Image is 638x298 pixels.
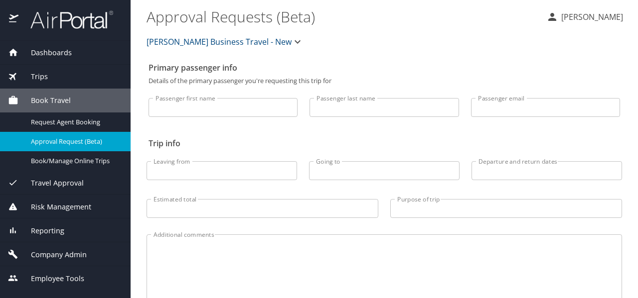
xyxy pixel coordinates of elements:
[9,10,19,29] img: icon-airportal.png
[18,249,87,260] span: Company Admin
[18,47,72,58] span: Dashboards
[542,8,627,26] button: [PERSON_NAME]
[18,225,64,236] span: Reporting
[149,135,620,151] h2: Trip info
[18,178,84,189] span: Travel Approval
[31,117,119,127] span: Request Agent Booking
[149,78,620,84] p: Details of the primary passenger you're requesting this trip for
[18,273,84,284] span: Employee Tools
[143,32,308,52] button: [PERSON_NAME] Business Travel - New
[19,10,113,29] img: airportal-logo.png
[558,11,623,23] p: [PERSON_NAME]
[147,35,292,49] span: [PERSON_NAME] Business Travel - New
[31,137,119,146] span: Approval Request (Beta)
[18,71,48,82] span: Trips
[147,1,538,32] h1: Approval Requests (Beta)
[31,156,119,166] span: Book/Manage Online Trips
[18,95,71,106] span: Book Travel
[18,201,91,212] span: Risk Management
[149,60,620,76] h2: Primary passenger info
